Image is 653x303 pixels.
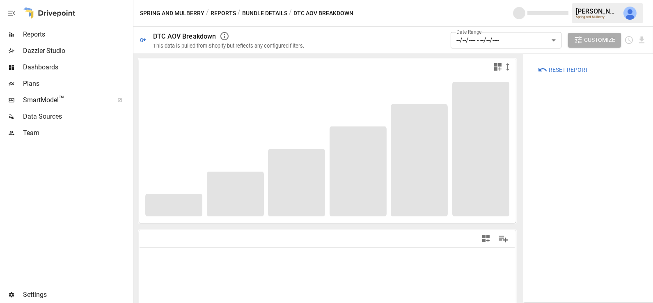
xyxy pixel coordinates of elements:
div: This data is pulled from Shopify but reflects any configured filters. [153,43,304,49]
span: Customize [584,35,615,45]
button: Customize [568,33,621,48]
div: Spring and Mulberry [576,15,619,19]
span: Team [23,128,131,138]
div: --/--/---- - --/--/---- [451,32,561,48]
div: 🛍 [140,36,147,44]
span: SmartModel [23,95,108,105]
button: Spring and Mulberry [140,8,204,18]
label: Date Range [456,28,482,35]
button: Download report [637,35,646,45]
div: / [206,8,209,18]
span: Reports [23,30,131,39]
span: Settings [23,290,131,300]
button: Reset Report [532,62,594,77]
span: Dazzler Studio [23,46,131,56]
span: Data Sources [23,112,131,122]
div: / [289,8,292,18]
button: Reports [211,8,236,18]
img: Julie Wilton [623,7,637,20]
div: DTC AOV Breakdown [153,32,216,40]
span: Plans [23,79,131,89]
span: ™ [59,94,64,104]
button: Manage Columns [494,230,513,248]
span: Reset Report [549,65,588,75]
button: Schedule report [624,35,634,45]
button: Bundle Details [242,8,287,18]
div: [PERSON_NAME] [576,7,619,15]
span: Dashboards [23,62,131,72]
div: / [238,8,241,18]
button: Julie Wilton [619,2,642,25]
